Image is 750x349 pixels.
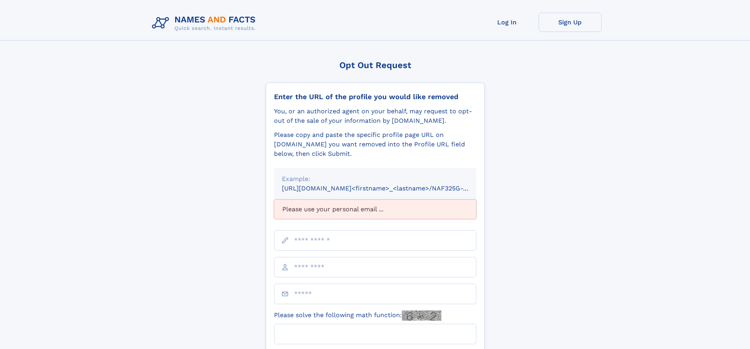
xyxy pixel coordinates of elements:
label: Please solve the following math function: [274,310,441,321]
a: Sign Up [539,13,602,32]
div: Please use your personal email ... [274,199,476,219]
img: Logo Names and Facts [149,13,262,34]
div: Opt Out Request [266,60,485,70]
div: Example: [282,174,469,184]
div: Enter the URL of the profile you would like removed [274,92,476,101]
div: You, or an authorized agent on your behalf, may request to opt-out of the sale of your informatio... [274,107,476,126]
div: Please copy and paste the specific profile page URL on [DOMAIN_NAME] you want removed into the Pr... [274,130,476,159]
a: Log In [476,13,539,32]
small: [URL][DOMAIN_NAME]<firstname>_<lastname>/NAF325G-xxxxxxxx [282,185,491,192]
